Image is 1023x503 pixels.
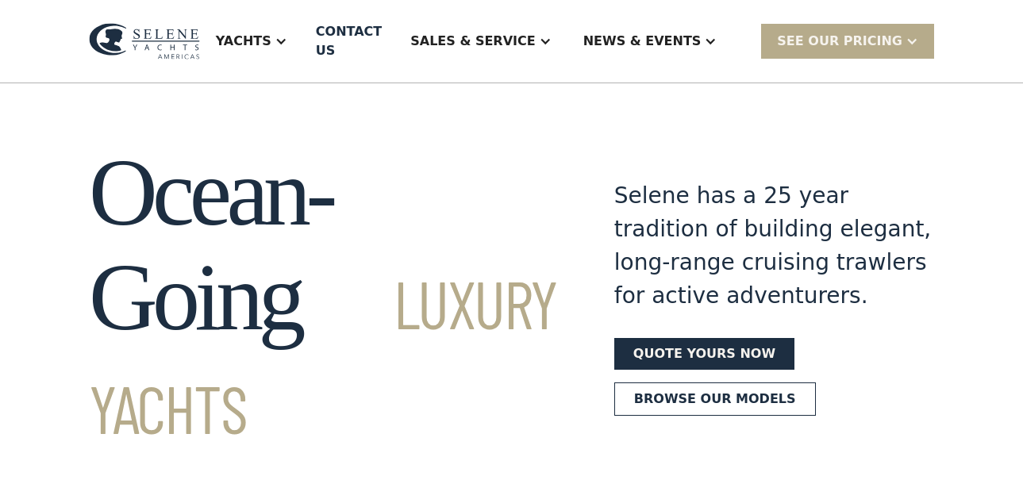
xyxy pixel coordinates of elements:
div: Sales & Service [410,32,535,51]
img: logo [89,23,200,60]
div: Selene has a 25 year tradition of building elegant, long-range cruising trawlers for active adven... [614,179,934,313]
div: Yachts [216,32,271,51]
div: Sales & Service [394,10,567,73]
div: SEE Our Pricing [777,32,902,51]
a: Quote yours now [614,338,794,370]
div: News & EVENTS [583,32,702,51]
h1: Ocean-Going [89,140,557,455]
div: Yachts [200,10,303,73]
div: Contact US [316,22,382,60]
span: Luxury Yachts [89,263,557,447]
div: News & EVENTS [567,10,733,73]
div: SEE Our Pricing [761,24,934,58]
a: Browse our models [614,382,816,416]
